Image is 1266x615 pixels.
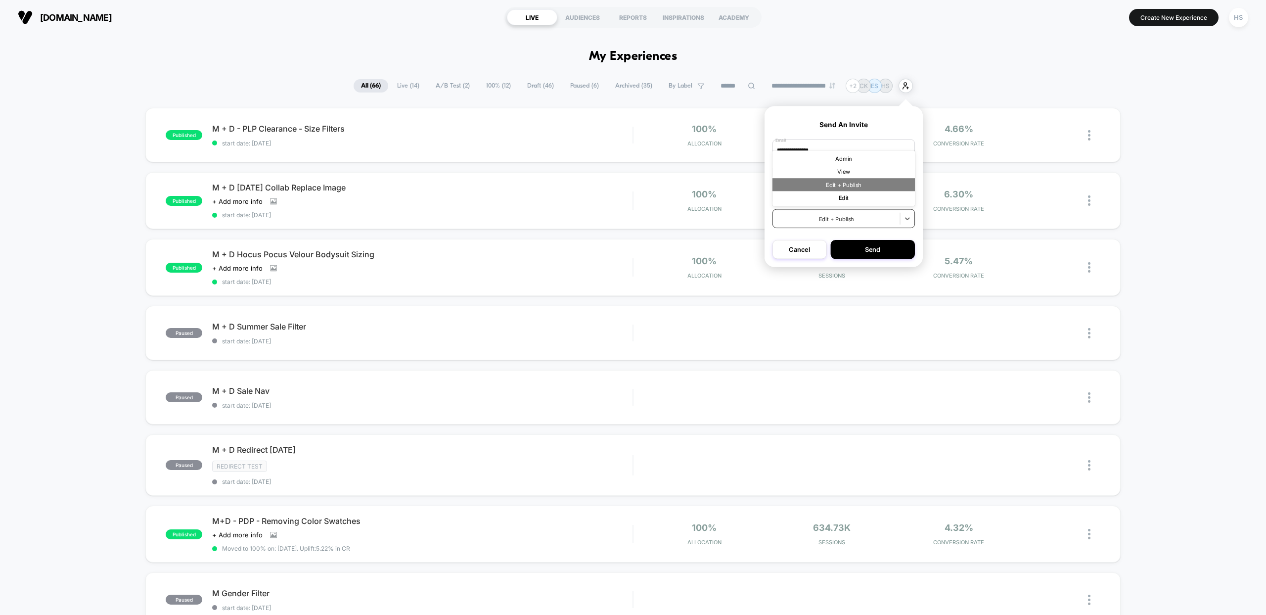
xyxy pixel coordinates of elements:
[166,196,202,206] span: published
[212,211,633,219] span: start date: [DATE]
[166,392,202,402] span: paused
[479,79,518,93] span: 100% ( 12 )
[212,183,633,192] span: M + D [DATE] Collab Replace Image
[813,522,851,533] span: 634.73k
[212,461,267,472] span: Redirect Test
[871,82,878,90] p: ES
[166,130,202,140] span: published
[772,240,826,259] button: Cancel
[212,604,633,612] span: start date: [DATE]
[390,79,427,93] span: Live ( 14 )
[166,595,202,605] span: paused
[709,9,759,25] div: ACADEMY
[898,272,1020,279] span: CONVERSION RATE
[212,197,263,205] span: + Add more info
[212,386,633,396] span: M + D Sale Nav
[212,140,633,147] span: start date: [DATE]
[658,9,709,25] div: INSPIRATIONS
[1226,7,1251,28] button: HS
[830,240,915,259] button: Send
[557,9,608,25] div: AUDIENCES
[898,140,1020,147] span: CONVERSION RATE
[859,82,868,90] p: CK
[898,205,1020,212] span: CONVERSION RATE
[772,121,915,129] p: Send An Invite
[945,522,973,533] span: 4.32%
[507,9,557,25] div: LIVE
[212,478,633,485] span: start date: [DATE]
[15,9,115,25] button: [DOMAIN_NAME]
[1088,328,1090,338] img: close
[212,124,633,134] span: M + D - PLP Clearance - Size Filters
[692,124,717,134] span: 100%
[40,12,112,23] span: [DOMAIN_NAME]
[212,588,633,598] span: M Gender Filter
[1229,8,1248,27] div: HS
[212,249,633,259] span: M + D Hocus Pocus Velour Bodysuit Sizing
[692,256,717,266] span: 100%
[212,264,263,272] span: + Add more info
[1088,262,1090,273] img: close
[944,189,973,199] span: 6.30%
[428,79,477,93] span: A/B Test ( 2 )
[212,322,633,331] span: M + D Summer Sale Filter
[222,545,350,552] span: Moved to 100% on: [DATE] . Uplift: 5.22% in CR
[212,337,633,345] span: start date: [DATE]
[945,124,973,134] span: 4.66%
[692,189,717,199] span: 100%
[1088,195,1090,206] img: close
[1129,9,1219,26] button: Create New Experience
[608,79,660,93] span: Archived ( 35 )
[881,82,890,90] p: HS
[563,79,606,93] span: Paused ( 6 )
[1088,460,1090,471] img: close
[945,256,973,266] span: 5.47%
[898,539,1020,546] span: CONVERSION RATE
[212,531,263,539] span: + Add more info
[589,49,678,64] h1: My Experiences
[1088,529,1090,539] img: close
[770,272,893,279] span: Sessions
[772,178,915,191] div: Edit + Publish
[687,272,722,279] span: Allocation
[1088,130,1090,141] img: close
[692,522,717,533] span: 100%
[166,529,202,539] span: published
[687,539,722,546] span: Allocation
[1088,392,1090,403] img: close
[829,83,835,89] img: end
[846,79,860,93] div: + 2
[772,191,915,204] div: Edit
[212,516,633,526] span: M+D - PDP - Removing Color Swatches
[1088,595,1090,605] img: close
[608,9,658,25] div: REPORTS
[520,79,561,93] span: Draft ( 46 )
[687,140,722,147] span: Allocation
[212,445,633,455] span: M + D Redirect [DATE]
[18,10,33,25] img: Visually logo
[166,328,202,338] span: paused
[772,152,915,165] div: Admin
[166,460,202,470] span: paused
[770,539,893,546] span: Sessions
[772,165,915,178] div: View
[687,205,722,212] span: Allocation
[354,79,388,93] span: All ( 66 )
[212,278,633,285] span: start date: [DATE]
[212,402,633,409] span: start date: [DATE]
[166,263,202,273] span: published
[669,82,692,90] span: By Label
